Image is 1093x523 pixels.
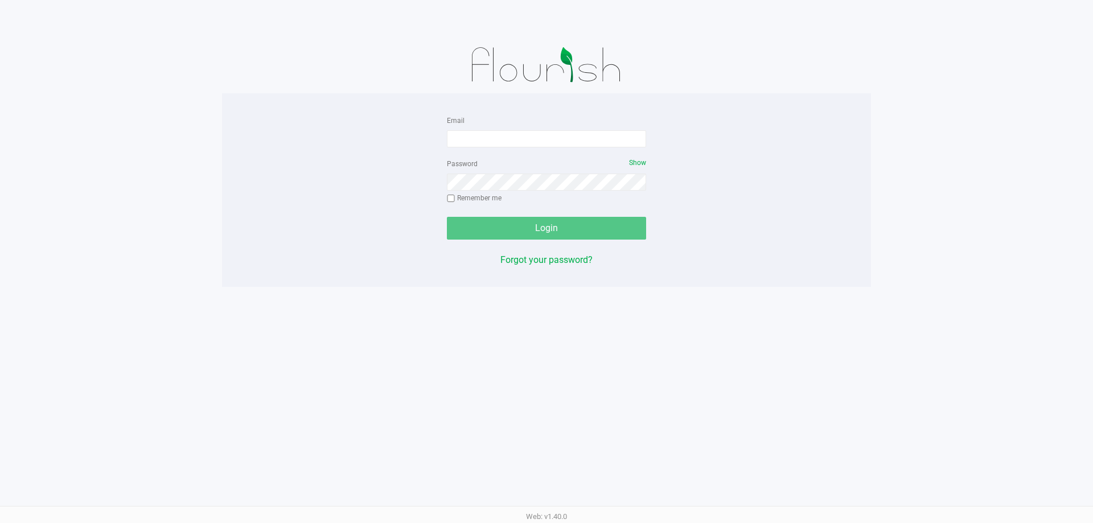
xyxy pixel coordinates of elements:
label: Password [447,159,478,169]
span: Show [629,159,646,167]
input: Remember me [447,195,455,203]
label: Remember me [447,193,502,203]
button: Forgot your password? [500,253,593,267]
label: Email [447,116,465,126]
span: Web: v1.40.0 [526,512,567,521]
